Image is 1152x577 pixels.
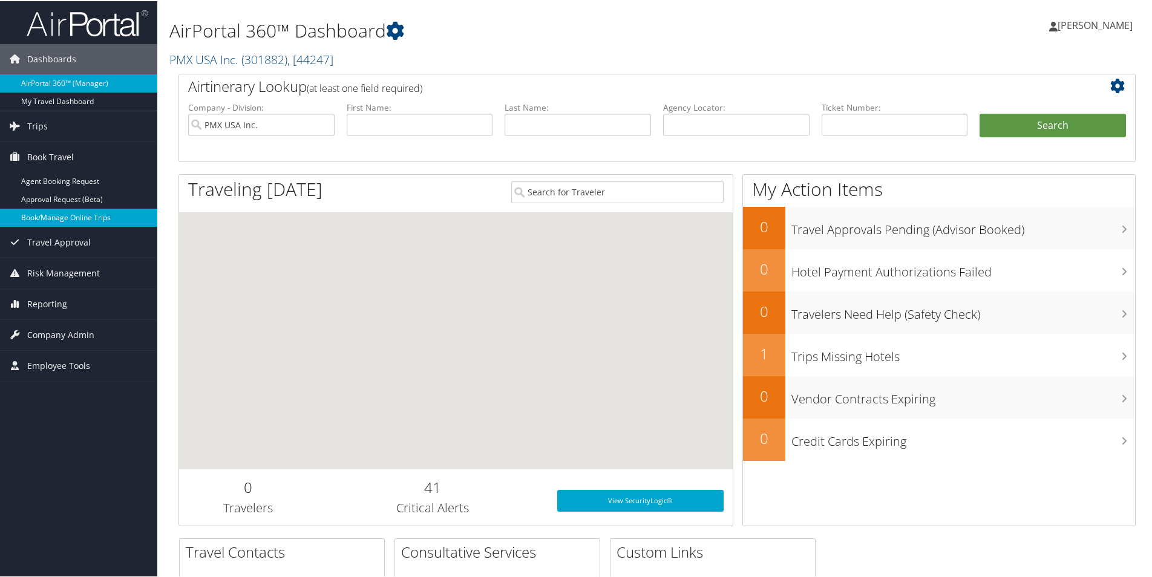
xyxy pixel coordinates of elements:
span: Company Admin [27,319,94,349]
a: [PERSON_NAME] [1049,6,1145,42]
label: Ticket Number: [822,100,968,112]
span: Risk Management [27,257,100,287]
span: [PERSON_NAME] [1058,18,1133,31]
span: Trips [27,110,48,140]
h1: Traveling [DATE] [188,175,322,201]
span: , [ 44247 ] [287,50,333,67]
h2: 1 [743,342,785,363]
h2: Consultative Services [401,541,600,561]
h2: Airtinerary Lookup [188,75,1046,96]
h2: 0 [743,385,785,405]
a: 0Hotel Payment Authorizations Failed [743,248,1135,290]
a: View SecurityLogic® [557,489,724,510]
label: First Name: [347,100,493,112]
span: Employee Tools [27,350,90,380]
a: 0Travel Approvals Pending (Advisor Booked) [743,206,1135,248]
label: Last Name: [505,100,651,112]
span: Reporting [27,288,67,318]
a: 0Vendor Contracts Expiring [743,375,1135,417]
h3: Travel Approvals Pending (Advisor Booked) [791,214,1135,237]
h2: 0 [743,215,785,236]
span: Travel Approval [27,226,91,256]
label: Agency Locator: [663,100,810,112]
h2: 0 [743,300,785,321]
h2: Custom Links [617,541,815,561]
span: ( 301882 ) [241,50,287,67]
h3: Hotel Payment Authorizations Failed [791,256,1135,279]
input: Search for Traveler [511,180,724,202]
h2: 0 [743,427,785,448]
h2: 0 [188,476,309,497]
h3: Travelers Need Help (Safety Check) [791,299,1135,322]
h3: Credit Cards Expiring [791,426,1135,449]
button: Search [980,112,1126,137]
span: Book Travel [27,141,74,171]
h3: Vendor Contracts Expiring [791,383,1135,406]
a: 0Travelers Need Help (Safety Check) [743,290,1135,333]
h2: Travel Contacts [186,541,384,561]
h1: AirPortal 360™ Dashboard [169,17,820,42]
img: airportal-logo.png [27,8,148,36]
a: 0Credit Cards Expiring [743,417,1135,460]
h1: My Action Items [743,175,1135,201]
h3: Critical Alerts [327,498,539,515]
a: PMX USA Inc. [169,50,333,67]
h3: Travelers [188,498,309,515]
h2: 0 [743,258,785,278]
span: Dashboards [27,43,76,73]
h2: 41 [327,476,539,497]
h3: Trips Missing Hotels [791,341,1135,364]
span: (at least one field required) [307,80,422,94]
label: Company - Division: [188,100,335,112]
a: 1Trips Missing Hotels [743,333,1135,375]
